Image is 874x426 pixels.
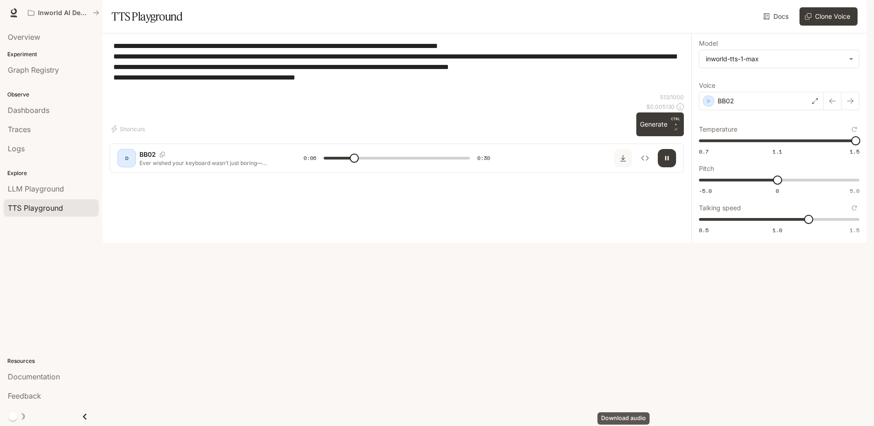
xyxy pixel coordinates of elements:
[699,40,718,47] p: Model
[699,187,712,195] span: -5.0
[156,152,169,157] button: Copy Voice ID
[304,154,316,163] span: 0:06
[850,187,859,195] span: 5.0
[38,9,89,17] p: Inworld AI Demos
[850,148,859,155] span: 1.5
[699,82,715,89] p: Voice
[773,226,782,234] span: 1.0
[636,149,654,167] button: Inspect
[773,148,782,155] span: 1.1
[699,165,714,172] p: Pitch
[646,103,675,111] p: $ 0.005130
[24,4,103,22] button: All workspaces
[849,203,859,213] button: Reset to default
[671,116,680,127] p: CTRL +
[477,154,490,163] span: 0:30
[112,7,182,26] h1: TTS Playground
[139,159,282,167] p: Ever wished your keyboard wasn’t just boring—*actually* makes your desk pop? This retro wireless ...
[776,187,779,195] span: 0
[110,122,149,136] button: Shortcuts
[671,116,680,133] p: ⏎
[139,150,156,159] p: BB02
[699,205,741,211] p: Talking speed
[762,7,792,26] a: Docs
[699,226,709,234] span: 0.5
[699,50,859,68] div: inworld-tts-1-max
[699,126,737,133] p: Temperature
[699,148,709,155] span: 0.7
[850,226,859,234] span: 1.5
[718,96,734,106] p: BB02
[119,151,134,165] div: D
[660,93,684,101] p: 513 / 1000
[614,149,632,167] button: Download audio
[597,412,650,425] div: Download audio
[849,124,859,134] button: Reset to default
[636,112,684,136] button: GenerateCTRL +⏎
[799,7,858,26] button: Clone Voice
[706,54,844,64] div: inworld-tts-1-max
